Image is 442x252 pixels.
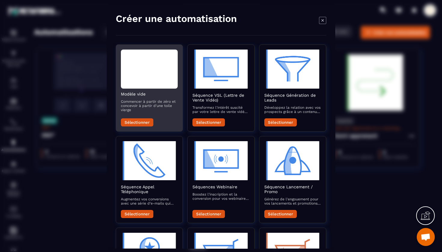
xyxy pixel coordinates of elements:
p: Commencer à partir de zéro et concevoir à partir d'une toile vierge [121,99,178,112]
h2: Séquences Webinaire [192,184,249,189]
button: Sélectionner [121,210,153,218]
img: automation-objective-icon [264,141,321,180]
h2: Modèle vide [121,92,178,96]
p: Transformez l'intérêt suscité par votre lettre de vente vidéo en actions concrètes avec des e-mai... [192,105,249,114]
button: Sélectionner [264,210,297,218]
p: Générez de l'engouement pour vos lancements et promotions avec une séquence d’e-mails captivante ... [264,197,321,205]
h2: Séquence Appel Téléphonique [121,184,178,194]
img: automation-objective-icon [192,50,249,89]
h2: Séquence Génération de Leads [264,93,321,102]
button: Sélectionner [192,118,225,126]
img: automation-objective-icon [264,50,321,89]
p: Boostez l'inscription et la conversion pour vos webinaires avec des e-mails qui informent, rappel... [192,192,249,201]
h2: Séquence VSL (Lettre de Vente Vidéo) [192,93,249,102]
img: automation-objective-icon [192,141,249,180]
div: Ouvrir le chat [417,228,435,246]
h4: Créer une automatisation [116,13,237,25]
p: Développez la relation avec vos prospects grâce à un contenu attractif qui les accompagne vers la... [264,105,321,114]
button: Sélectionner [264,118,297,126]
h2: Séquence Lancement / Promo [264,184,321,194]
img: automation-objective-icon [121,141,178,180]
button: Sélectionner [121,118,153,126]
p: Augmentez vos conversions avec une série d’e-mails qui préparent et suivent vos appels commerciaux [121,197,178,205]
button: Sélectionner [192,210,225,218]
